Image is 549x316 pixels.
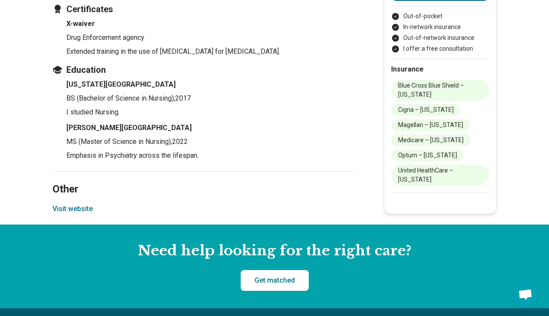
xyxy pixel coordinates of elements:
li: Medicare – [US_STATE] [391,134,471,146]
h2: Need help looking for the right care? [7,242,542,260]
li: Blue Cross Blue Shield – [US_STATE] [391,80,489,101]
p: MS (Master of Science in Nursing) , 2022 [66,137,356,147]
li: Magellan – [US_STATE] [391,119,470,131]
li: Out-of-network insurance [391,33,489,42]
h2: Insurance [391,64,489,75]
button: Visit website [52,204,93,214]
li: United HealthCare – [US_STATE] [391,165,489,186]
a: Get matched [241,270,309,291]
h4: [US_STATE][GEOGRAPHIC_DATA] [66,79,356,90]
h3: Education [52,64,356,76]
h3: Certificates [52,3,356,15]
ul: Payment options [391,12,489,53]
h2: Other [52,161,356,197]
p: I studied Nursing. [66,107,356,117]
p: Emphasis in Psychiatry across the lifespan. [66,150,356,161]
h4: [PERSON_NAME][GEOGRAPHIC_DATA] [66,123,356,133]
li: In-network insurance [391,23,489,32]
div: Open chat [513,281,539,307]
p: BS (Bachelor of Science in Nursing) , 2017 [66,93,356,104]
li: I offer a free consultation [391,44,489,53]
p: Drug Enforcement agency [66,33,356,43]
p: Extended training in the use of [MEDICAL_DATA] for [MEDICAL_DATA]. [66,46,356,57]
li: Optum – [US_STATE] [391,150,464,161]
h4: X-waiver [66,19,356,29]
li: Cigna – [US_STATE] [391,104,461,116]
li: Out-of-pocket [391,12,489,21]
